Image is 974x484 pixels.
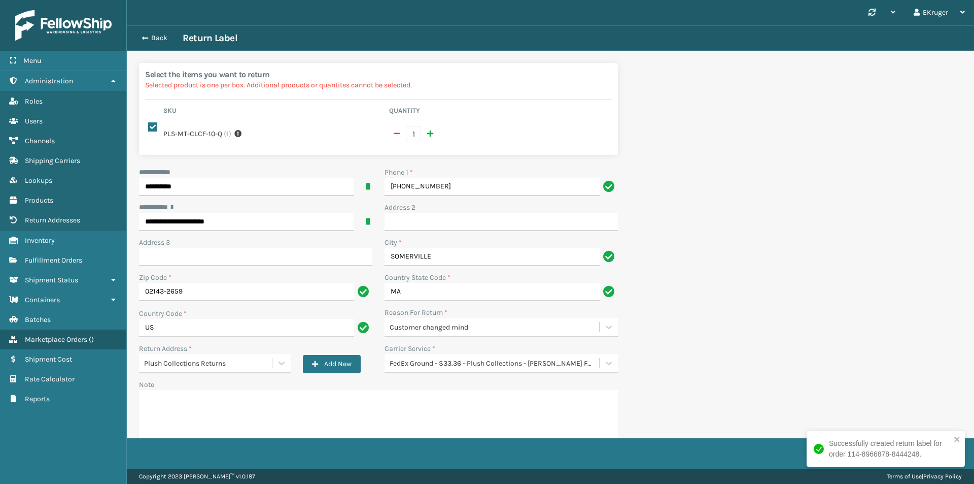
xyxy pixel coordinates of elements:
[25,176,52,185] span: Lookups
[25,137,55,145] span: Channels
[89,335,94,344] span: ( )
[25,77,73,85] span: Administration
[385,167,413,178] label: Phone 1
[390,358,600,369] div: FedEx Ground - $33.36 - Plush Collections - [PERSON_NAME] Fedex
[25,156,80,165] span: Shipping Carriers
[25,395,50,403] span: Reports
[25,276,78,284] span: Shipment Status
[25,375,75,383] span: Rate Calculator
[144,358,273,369] div: Plush Collections Returns
[385,237,402,248] label: City
[139,343,192,354] label: Return Address
[25,196,53,205] span: Products
[139,469,255,484] p: Copyright 2023 [PERSON_NAME]™ v 1.0.187
[145,80,612,90] p: Selected product is one per box. Additional products or quantites cannot be selected.
[139,237,170,248] label: Address 3
[385,272,450,283] label: Country State Code
[139,272,171,283] label: Zip Code
[25,117,43,125] span: Users
[139,380,154,389] label: Note
[303,355,361,373] button: Add New
[25,315,51,324] span: Batches
[136,34,183,43] button: Back
[25,296,60,304] span: Containers
[25,236,55,245] span: Inventory
[25,256,82,265] span: Fulfillment Orders
[385,307,447,318] label: Reason For Return
[954,435,961,445] button: close
[390,322,600,333] div: Customer changed mind
[25,97,43,106] span: Roles
[163,128,222,139] label: PLS-MT-CLCF-10-Q
[224,128,231,139] span: ( 1 )
[385,343,435,354] label: Carrier Service
[139,308,187,319] label: Country Code
[25,216,80,224] span: Return Addresses
[25,355,72,364] span: Shipment Cost
[23,56,41,65] span: Menu
[385,202,415,213] label: Address 2
[386,106,612,118] th: Quantity
[25,335,87,344] span: Marketplace Orders
[829,438,951,460] div: Successfully created return label for order 114-8966878-8444248.
[15,10,112,41] img: logo
[145,69,612,80] h2: Select the items you want to return
[183,32,237,44] h3: Return Label
[160,106,386,118] th: Sku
